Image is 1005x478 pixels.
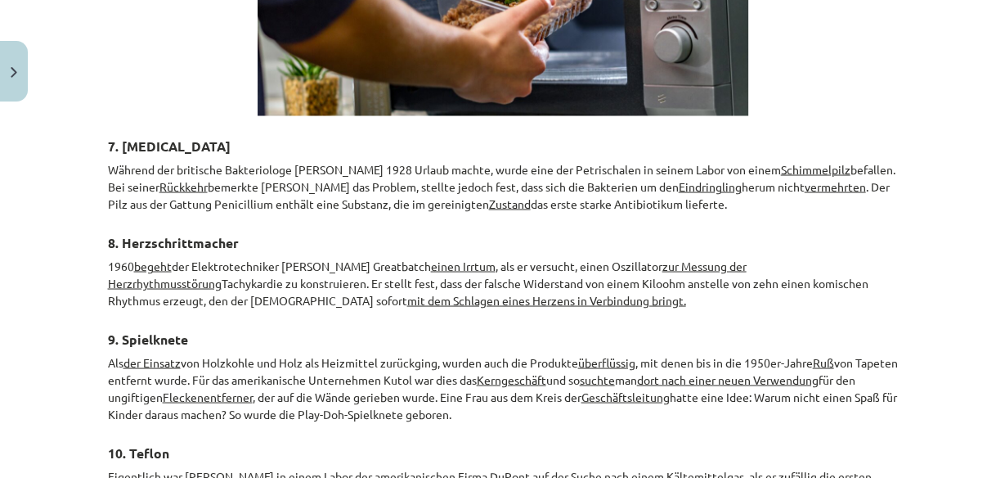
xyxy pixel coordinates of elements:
b: 10. Teflon [108,444,169,461]
b: 7. [MEDICAL_DATA] [108,137,231,154]
u: einen Irrtum [431,258,496,273]
u: vermehrten [805,178,866,193]
u: zur Messung der Herzrhythmusstörung [108,258,747,290]
b: 9. Spielknete [108,330,188,347]
p: 1960 der Elektrotechniker [PERSON_NAME] Greatbatch , als er versucht, einen Oszillator Tachykardi... [108,257,898,309]
u: Kerngeschäft [477,372,546,386]
u: Zustand [489,196,531,210]
u: Ruß [813,354,834,369]
u: mit dem Schlagen eines Herzens in Verbindung bringt. [407,292,686,307]
u: Schimmelpilz [781,161,850,176]
b: 8. Herzschrittmacher [108,233,239,250]
u: begeht [134,258,172,273]
u: suchte [580,372,615,386]
u: Geschäftsleitung [581,389,670,404]
p: Als von Holzkohle und Holz als Heizmittel zurückging, wurden auch die Produkte , mit denen bis in... [108,354,898,422]
u: der Einsatz [123,354,181,369]
u: überflüssig [578,354,635,369]
u: Eindringling [679,178,742,193]
u: Rückkehr [159,178,208,193]
u: Fleckenentferner [163,389,253,404]
p: Während der britische Bakteriologe [PERSON_NAME] 1928 Urlaub machte, wurde eine der Petrischalen ... [108,160,898,212]
u: dort nach einer neuen Verwendung [637,372,819,386]
img: icon-close-lesson-0947bae3869378f0d4975bcd49f059093ad1ed9edebbc8119c70593378902aed.svg [11,67,17,78]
